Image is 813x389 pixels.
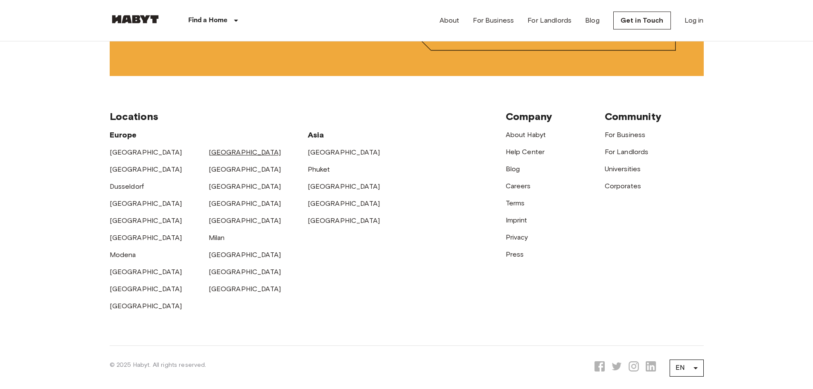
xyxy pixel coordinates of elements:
[308,148,380,156] a: [GEOGRAPHIC_DATA]
[209,165,281,173] a: [GEOGRAPHIC_DATA]
[605,165,641,173] a: Universities
[585,15,600,26] a: Blog
[605,182,641,190] a: Corporates
[473,15,514,26] a: For Business
[110,361,207,369] span: © 2025 Habyt. All rights reserved.
[110,15,161,23] img: Habyt
[308,130,324,140] span: Asia
[605,131,646,139] a: For Business
[209,285,281,293] a: [GEOGRAPHIC_DATA]
[670,356,704,380] div: EN
[685,15,704,26] a: Log in
[605,110,661,123] span: Community
[506,199,525,207] a: Terms
[506,148,545,156] a: Help Center
[188,15,228,26] p: Find a Home
[110,268,182,276] a: [GEOGRAPHIC_DATA]
[209,268,281,276] a: [GEOGRAPHIC_DATA]
[440,15,460,26] a: About
[209,251,281,259] a: [GEOGRAPHIC_DATA]
[110,251,136,259] a: Modena
[110,165,182,173] a: [GEOGRAPHIC_DATA]
[110,234,182,242] a: [GEOGRAPHIC_DATA]
[209,182,281,190] a: [GEOGRAPHIC_DATA]
[209,199,281,208] a: [GEOGRAPHIC_DATA]
[110,216,182,225] a: [GEOGRAPHIC_DATA]
[613,12,671,29] a: Get in Touch
[506,233,528,241] a: Privacy
[209,216,281,225] a: [GEOGRAPHIC_DATA]
[506,165,520,173] a: Blog
[110,182,144,190] a: Dusseldorf
[110,199,182,208] a: [GEOGRAPHIC_DATA]
[110,285,182,293] a: [GEOGRAPHIC_DATA]
[506,216,527,224] a: Imprint
[527,15,571,26] a: For Landlords
[308,165,330,173] a: Phuket
[110,302,182,310] a: [GEOGRAPHIC_DATA]
[308,182,380,190] a: [GEOGRAPHIC_DATA]
[209,234,225,242] a: Milan
[506,250,524,258] a: Press
[605,148,649,156] a: For Landlords
[506,131,546,139] a: About Habyt
[110,130,137,140] span: Europe
[209,148,281,156] a: [GEOGRAPHIC_DATA]
[110,148,182,156] a: [GEOGRAPHIC_DATA]
[506,110,553,123] span: Company
[110,110,158,123] span: Locations
[308,216,380,225] a: [GEOGRAPHIC_DATA]
[506,182,531,190] a: Careers
[308,199,380,208] a: [GEOGRAPHIC_DATA]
